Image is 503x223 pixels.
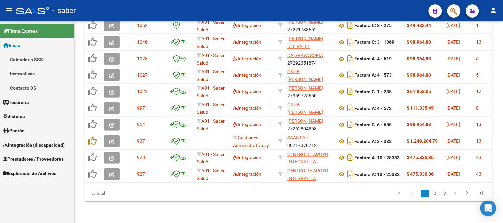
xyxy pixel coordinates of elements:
[3,141,65,149] span: Integración (discapacidad)
[447,172,460,177] span: [DATE]
[475,190,488,197] a: go to last page
[287,118,332,132] div: 27262804858
[420,188,430,199] li: page 1
[480,201,496,216] div: Open Intercom Messenger
[233,23,261,28] span: Integración
[447,23,460,28] span: [DATE]
[3,27,38,35] span: Firma Express
[287,168,328,189] span: CENTRO DE APOYO INTEGRAL LA HUELLA SRL
[287,19,332,32] div: 27221733652
[197,119,225,132] span: A01 - Saber Salud
[287,35,332,49] div: 27299213272
[392,190,405,197] a: go to first page
[5,6,13,14] mat-icon: menu
[447,139,460,144] span: [DATE]
[85,185,165,202] div: 33 total
[476,56,479,61] span: 5
[490,6,498,14] mat-icon: person
[354,89,392,95] strong: Factura C: 1 - 285
[450,188,460,199] li: page 4
[476,72,479,78] span: 5
[137,39,148,45] span: 1046
[354,106,392,111] strong: Factura A: 4 - 572
[346,169,354,180] i: Descargar documento
[431,190,439,197] a: 2
[287,69,323,82] span: GRUB [PERSON_NAME]
[137,172,145,177] span: 927
[346,103,354,113] i: Descargar documento
[233,72,261,78] span: Integración
[197,102,225,115] span: A01 - Saber Salud
[407,190,419,197] a: go to previous page
[476,106,479,111] span: 8
[197,69,225,82] span: A01 - Saber Salud
[233,122,261,127] span: Integración
[287,134,332,148] div: 30717370712
[287,52,332,66] div: 27292351874
[346,153,354,163] i: Descargar documento
[287,135,308,141] span: SAAS SAU
[447,106,460,111] span: [DATE]
[354,172,400,177] strong: Factura A: 10 - 25382
[233,106,261,111] span: Integración
[430,188,440,199] li: page 2
[476,89,482,94] span: 12
[3,127,25,134] span: Padrón
[137,23,148,28] span: 1052
[407,89,431,94] strong: $ 61.853,05
[354,73,392,78] strong: Factura A: 4 - 573
[233,135,269,156] span: Gestiones Administrativas y Otros
[447,122,460,127] span: [DATE]
[354,23,392,28] strong: Factura C: 2 - 275
[287,151,332,165] div: 30716231107
[407,56,431,61] strong: $ 98.964,88
[52,3,76,18] span: - saber
[354,40,394,45] strong: Factura C: 3 - 1369
[346,53,354,64] i: Descargar documento
[354,56,392,62] strong: Factura A: 4 - 519
[287,53,323,58] span: DA GRAVA SOFIA
[287,86,323,91] span: [PERSON_NAME]
[233,155,261,160] span: Integración
[346,119,354,130] i: Descargar documento
[287,167,332,181] div: 30716231107
[447,155,460,160] span: [DATE]
[407,72,431,78] strong: $ 98.964,88
[233,172,261,177] span: Integración
[407,139,438,144] strong: $ 1.249.204,79
[476,172,482,177] span: 43
[197,152,225,165] span: A01 - Saber Salud
[447,89,460,94] span: [DATE]
[451,190,459,197] a: 4
[346,86,354,97] i: Descargar documento
[197,36,225,49] span: A01 - Saber Salud
[447,56,460,61] span: [DATE]
[137,56,148,61] span: 1028
[197,168,225,181] span: A01 - Saber Salud
[3,99,29,106] span: Tesorería
[137,106,145,111] span: 997
[346,37,354,47] i: Descargar documento
[287,20,323,25] span: [PERSON_NAME]
[447,39,460,45] span: [DATE]
[421,190,429,197] a: 1
[346,136,354,147] i: Descargar documento
[407,172,434,177] strong: $ 475.830,36
[407,23,431,28] strong: $ 49.482,44
[476,23,479,28] span: 1
[476,155,482,160] span: 43
[354,122,392,128] strong: Factura C: 6 - 655
[137,89,148,94] span: 1022
[407,155,434,160] strong: $ 475.830,36
[461,190,473,197] a: go to next page
[197,86,225,99] span: A01 - Saber Salud
[3,42,20,49] span: Inicio
[233,56,261,61] span: Integración
[441,190,449,197] a: 3
[407,106,434,111] strong: $ 111.335,49
[287,102,323,115] span: GRUB [PERSON_NAME]
[287,152,328,172] span: CENTRO DE APOYO INTEGRAL LA HUELLA SRL
[287,68,332,82] div: 27273387477
[440,188,450,199] li: page 3
[476,122,482,127] span: 13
